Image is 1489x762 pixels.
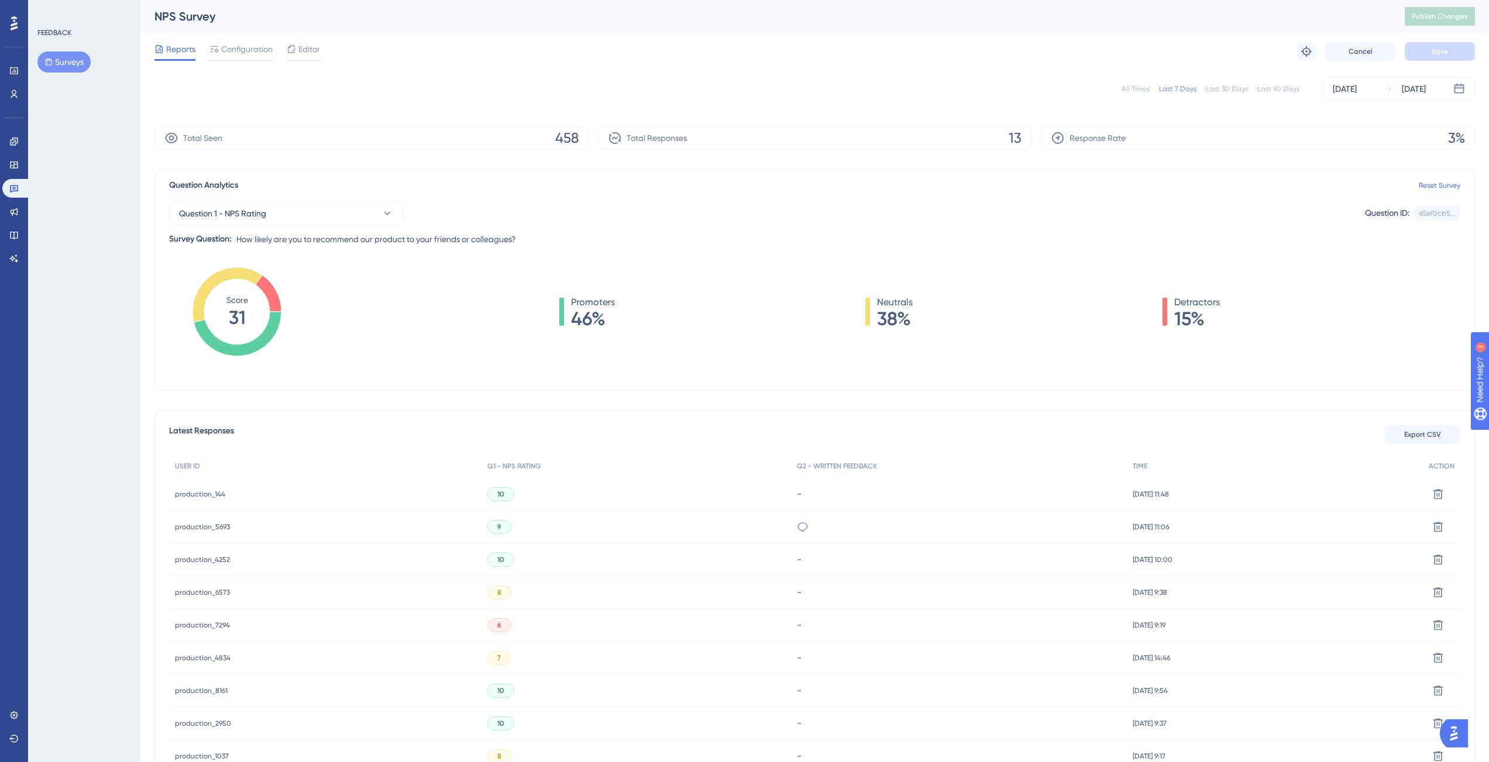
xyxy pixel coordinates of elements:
[179,206,266,220] span: Question 1 - NPS Rating
[175,588,230,597] span: production_6573
[1133,620,1165,630] span: [DATE] 9:19
[1070,131,1126,145] span: Response Rate
[169,202,403,225] button: Question 1 - NPS Rating
[37,28,71,37] div: FEEDBACK
[169,232,232,246] div: Survey Question:
[1440,716,1475,751] iframe: UserGuiding AI Assistant Launcher
[1174,309,1220,328] span: 15%
[169,424,234,445] span: Latest Responses
[877,295,913,309] span: Neutrals
[1448,129,1465,147] span: 3%
[175,719,231,728] span: production_2950
[497,719,504,728] span: 10
[236,232,516,246] span: How likely are you to recommend our product to your friends or colleagues?
[81,6,85,15] div: 3
[1133,653,1170,663] span: [DATE] 14:46
[797,461,877,471] span: Q2 - WRITTEN FEEDBACK
[1333,82,1357,96] div: [DATE]
[1365,206,1409,221] div: Question ID:
[497,620,501,630] span: 6
[226,295,248,305] tspan: Score
[1419,181,1460,190] a: Reset Survey
[1384,425,1460,444] button: Export CSV
[497,653,501,663] span: 7
[1133,719,1167,728] span: [DATE] 9:37
[497,489,504,499] span: 10
[571,295,615,309] span: Promoters
[175,555,230,564] span: production_4252
[1412,12,1468,21] span: Publish Changes
[1133,555,1172,564] span: [DATE] 10:00
[1405,42,1475,61] button: Save
[221,42,273,56] span: Configuration
[229,306,246,329] tspan: 31
[175,751,229,761] span: production_1037
[797,750,1122,761] div: -
[37,51,91,73] button: Surveys
[175,620,230,630] span: production_7294
[175,653,231,663] span: production_4834
[497,686,504,695] span: 10
[169,178,238,192] span: Question Analytics
[183,131,222,145] span: Total Seen
[797,718,1122,729] div: -
[175,686,228,695] span: production_8161
[497,588,501,597] span: 8
[1429,461,1454,471] span: ACTION
[571,309,615,328] span: 46%
[1349,47,1373,56] span: Cancel
[1432,47,1448,56] span: Save
[797,488,1122,499] div: -
[154,8,1375,25] div: NPS Survey
[627,131,687,145] span: Total Responses
[797,685,1122,696] div: -
[1174,295,1220,309] span: Detractors
[1206,84,1248,94] div: Last 30 Days
[175,522,230,532] span: production_5693
[1122,84,1150,94] div: All Times
[797,554,1122,565] div: -
[1133,686,1168,695] span: [DATE] 9:54
[1009,129,1022,147] span: 13
[1133,489,1169,499] span: [DATE] 11:48
[1404,430,1441,439] span: Export CSV
[1133,522,1169,532] span: [DATE] 11:06
[175,489,225,499] span: production_144
[175,461,200,471] span: USER ID
[166,42,195,56] span: Reports
[1257,84,1299,94] div: Last 90 Days
[1133,751,1165,761] span: [DATE] 9:17
[27,3,73,17] span: Need Help?
[1402,82,1426,96] div: [DATE]
[1419,209,1455,218] div: 65ef0cb5...
[1133,461,1147,471] span: TIME
[797,652,1122,663] div: -
[1133,588,1167,597] span: [DATE] 9:38
[877,309,913,328] span: 38%
[1405,7,1475,26] button: Publish Changes
[1159,84,1196,94] div: Last 7 Days
[497,751,501,761] span: 8
[487,461,541,471] span: Q1 - NPS RATING
[497,555,504,564] span: 10
[497,522,501,532] span: 9
[1325,42,1395,61] button: Cancel
[555,129,579,147] span: 458
[298,42,320,56] span: Editor
[797,619,1122,630] div: -
[797,587,1122,598] div: -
